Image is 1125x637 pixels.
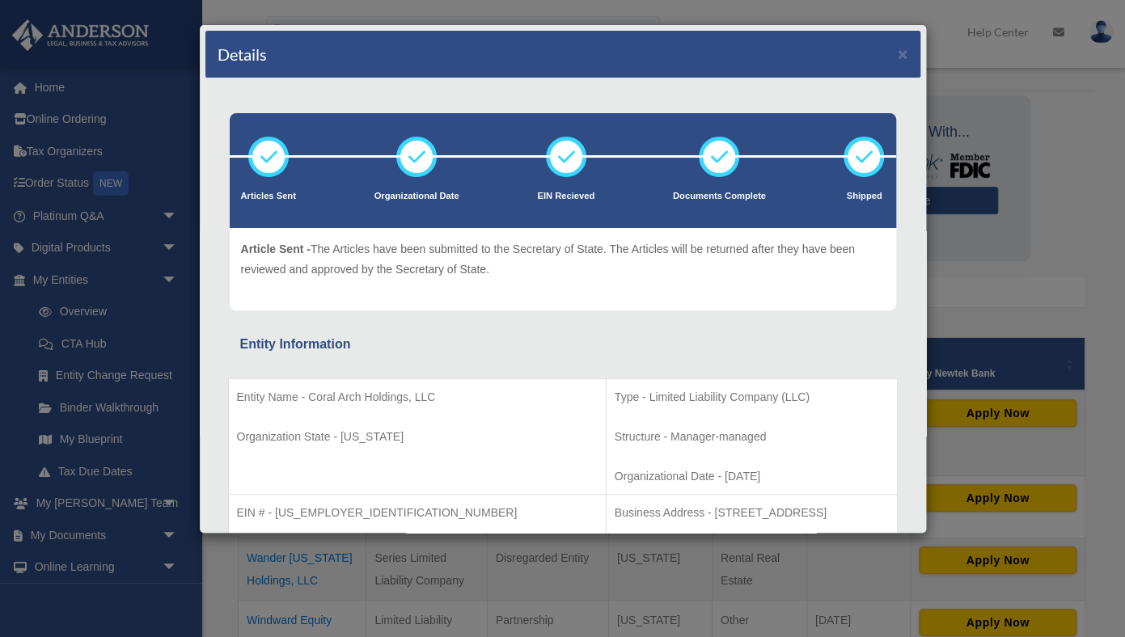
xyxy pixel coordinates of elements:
p: Organization State - [US_STATE] [237,427,598,447]
p: Articles Sent [241,188,296,205]
p: Organizational Date [374,188,459,205]
p: Structure - Manager-managed [615,427,889,447]
button: × [898,45,908,62]
p: Entity Name - Coral Arch Holdings, LLC [237,387,598,407]
div: Entity Information [240,333,886,356]
span: Article Sent - [241,243,311,255]
p: Documents Complete [673,188,766,205]
p: Business Address - [STREET_ADDRESS] [615,503,889,523]
p: Shipped [844,188,884,205]
p: Type - Limited Liability Company (LLC) [615,387,889,407]
h4: Details [218,43,267,65]
p: The Articles have been submitted to the Secretary of State. The Articles will be returned after t... [241,239,885,279]
p: EIN Recieved [537,188,594,205]
p: EIN # - [US_EMPLOYER_IDENTIFICATION_NUMBER] [237,503,598,523]
p: Organizational Date - [DATE] [615,466,889,487]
